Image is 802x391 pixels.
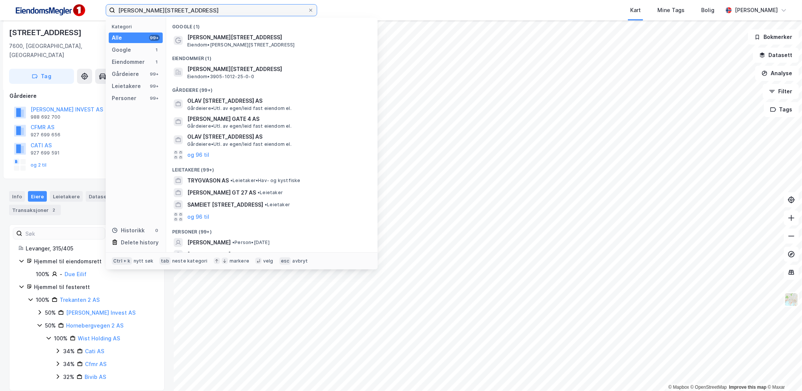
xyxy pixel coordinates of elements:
[187,96,369,105] span: OLAV [STREET_ADDRESS] AS
[31,132,60,138] div: 927 699 656
[78,335,120,342] a: Wist Holding AS
[112,24,163,29] div: Kategori
[735,6,778,15] div: [PERSON_NAME]
[112,257,132,265] div: Ctrl + k
[187,65,369,74] span: [PERSON_NAME][STREET_ADDRESS]
[230,258,249,264] div: markere
[166,81,378,95] div: Gårdeiere (99+)
[85,361,106,367] a: Cfmr AS
[232,252,282,258] span: Person • 18. juni 1974
[112,57,145,66] div: Eiendommer
[31,150,60,156] div: 927 699 591
[232,252,234,257] span: •
[701,6,714,15] div: Bolig
[258,190,260,195] span: •
[187,150,209,159] button: og 96 til
[187,250,231,259] span: [PERSON_NAME]
[166,18,378,31] div: Google (1)
[232,240,270,246] span: Person • [DATE]
[149,71,160,77] div: 99+
[65,271,86,277] a: Due Eilif
[230,178,301,184] span: Leietaker • Hav- og kystfiske
[630,6,641,15] div: Kart
[149,95,160,101] div: 99+
[9,69,74,84] button: Tag
[85,374,106,380] a: Bivib AS
[292,258,308,264] div: avbryt
[115,5,308,16] input: Søk på adresse, matrikkel, gårdeiere, leietakere eller personer
[66,309,136,316] a: [PERSON_NAME] Invest AS
[9,191,25,202] div: Info
[112,33,122,42] div: Alle
[36,295,49,304] div: 100%
[187,123,291,129] span: Gårdeiere • Utl. av egen/leid fast eiendom el.
[166,223,378,236] div: Personer (99+)
[26,244,155,253] div: Levanger, 315/405
[63,372,74,382] div: 32%
[265,202,290,208] span: Leietaker
[86,191,114,202] div: Datasett
[258,190,283,196] span: Leietaker
[45,321,56,330] div: 50%
[668,385,689,390] a: Mapbox
[187,33,369,42] span: [PERSON_NAME][STREET_ADDRESS]
[187,132,369,141] span: OLAV [STREET_ADDRESS] AS
[9,26,83,39] div: [STREET_ADDRESS]
[230,178,233,183] span: •
[187,141,291,147] span: Gårdeiere • Utl. av egen/leid fast eiendom el.
[172,258,208,264] div: neste kategori
[657,6,685,15] div: Mine Tags
[187,74,254,80] span: Eiendom • 3905-1012-25-0-0
[187,114,369,124] span: [PERSON_NAME] GATE 4 AS
[63,360,75,369] div: 34%
[112,82,141,91] div: Leietakere
[121,238,159,247] div: Delete history
[22,228,105,239] input: Søk
[729,385,767,390] a: Improve this map
[232,240,234,245] span: •
[187,176,229,185] span: TRYGVASON AS
[9,205,61,215] div: Transaksjoner
[149,83,160,89] div: 99+
[9,91,164,100] div: Gårdeiere
[112,94,136,103] div: Personer
[60,270,62,279] div: -
[45,308,56,317] div: 50%
[85,348,104,354] a: Cati AS
[63,347,75,356] div: 34%
[279,257,291,265] div: esc
[187,212,209,221] button: og 96 til
[34,257,155,266] div: Hjemmel til eiendomsrett
[748,29,799,45] button: Bokmerker
[166,161,378,175] div: Leietakere (99+)
[784,292,799,307] img: Z
[187,42,295,48] span: Eiendom • [PERSON_NAME][STREET_ADDRESS]
[50,191,83,202] div: Leietakere
[54,334,68,343] div: 100%
[112,45,131,54] div: Google
[154,47,160,53] div: 1
[187,200,263,209] span: SAMEIET [STREET_ADDRESS]
[50,206,58,214] div: 2
[154,59,160,65] div: 1
[12,2,88,19] img: F4PB6Px+NJ5v8B7XTbfpPpyloAAAAASUVORK5CYII=
[34,283,155,292] div: Hjemmel til festerett
[263,258,273,264] div: velg
[9,42,121,60] div: 7600, [GEOGRAPHIC_DATA], [GEOGRAPHIC_DATA]
[149,35,160,41] div: 99+
[187,105,291,111] span: Gårdeiere • Utl. av egen/leid fast eiendom el.
[159,257,171,265] div: tab
[36,270,49,279] div: 100%
[112,226,145,235] div: Historikk
[764,355,802,391] iframe: Chat Widget
[187,238,231,247] span: [PERSON_NAME]
[134,258,154,264] div: nytt søk
[764,102,799,117] button: Tags
[28,191,47,202] div: Eiere
[31,114,60,120] div: 988 692 700
[66,322,123,329] a: Hornebergvegen 2 AS
[112,70,139,79] div: Gårdeiere
[753,48,799,63] button: Datasett
[763,84,799,99] button: Filter
[60,297,100,303] a: Trekanten 2 AS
